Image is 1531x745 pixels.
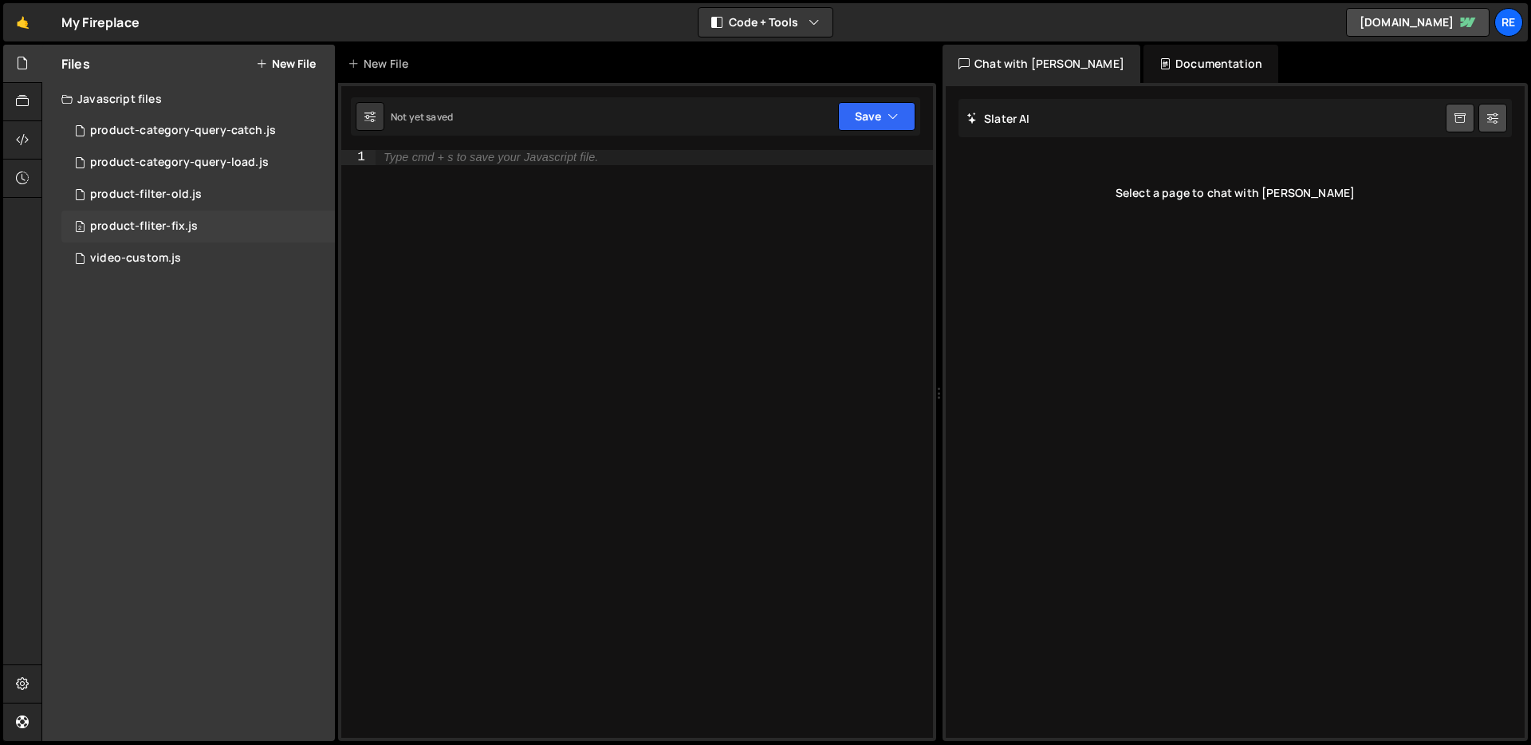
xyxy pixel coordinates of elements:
[3,3,42,41] a: 🤙
[838,102,915,131] button: Save
[90,124,276,138] div: product-category-query-catch.js
[61,211,335,242] div: 16528/44869.js
[75,222,85,235] span: 2
[1143,45,1278,83] div: Documentation
[61,242,335,274] div: 16528/44867.js
[699,8,832,37] button: Code + Tools
[61,55,90,73] h2: Files
[61,115,335,147] div: 16528/44866.js
[966,111,1030,126] h2: Slater AI
[384,151,598,164] div: Type cmd + s to save your Javascript file.
[958,161,1512,225] div: Select a page to chat with [PERSON_NAME]
[90,251,181,266] div: video-custom.js
[341,150,376,165] div: 1
[61,179,335,211] div: 16528/44868.js
[1346,8,1490,37] a: [DOMAIN_NAME]
[90,187,202,202] div: product-filter-old.js
[1494,8,1523,37] a: Re
[256,57,316,70] button: New File
[391,110,453,124] div: Not yet saved
[348,56,415,72] div: New File
[61,13,140,32] div: My Fireplace
[943,45,1140,83] div: Chat with [PERSON_NAME]
[90,156,269,170] div: product-category-query-load.js
[90,219,198,234] div: product-fliter-fix.js
[61,147,335,179] div: 16528/44870.js
[42,83,335,115] div: Javascript files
